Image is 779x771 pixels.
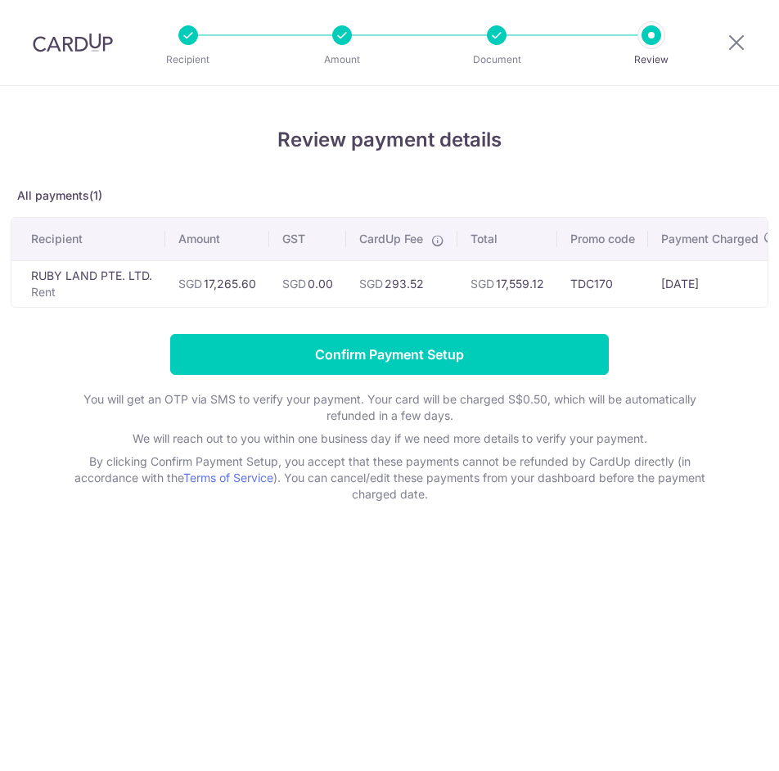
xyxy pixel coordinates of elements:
[62,431,717,447] p: We will reach out to you within one business day if we need more details to verify your payment.
[142,52,234,68] p: Recipient
[457,260,557,307] td: 17,559.12
[11,125,768,155] h4: Review payment details
[165,218,269,260] th: Amount
[661,231,759,247] span: Payment Charged
[183,471,273,485] a: Terms of Service
[359,231,423,247] span: CardUp Fee
[673,722,763,763] iframe: Opens a widget where you can find more information
[62,453,717,503] p: By clicking Confirm Payment Setup, you accept that these payments cannot be refunded by CardUp di...
[165,260,269,307] td: 17,265.60
[451,52,543,68] p: Document
[269,260,346,307] td: 0.00
[33,33,113,52] img: CardUp
[359,277,383,291] span: SGD
[11,218,165,260] th: Recipient
[606,52,697,68] p: Review
[471,277,494,291] span: SGD
[269,218,346,260] th: GST
[11,187,768,204] p: All payments(1)
[178,277,202,291] span: SGD
[557,260,648,307] td: TDC170
[557,218,648,260] th: Promo code
[62,391,717,424] p: You will get an OTP via SMS to verify your payment. Your card will be charged S$0.50, which will ...
[457,218,557,260] th: Total
[11,260,165,307] td: RUBY LAND PTE. LTD.
[296,52,388,68] p: Amount
[346,260,457,307] td: 293.52
[31,284,152,300] p: Rent
[282,277,306,291] span: SGD
[170,334,609,375] input: Confirm Payment Setup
